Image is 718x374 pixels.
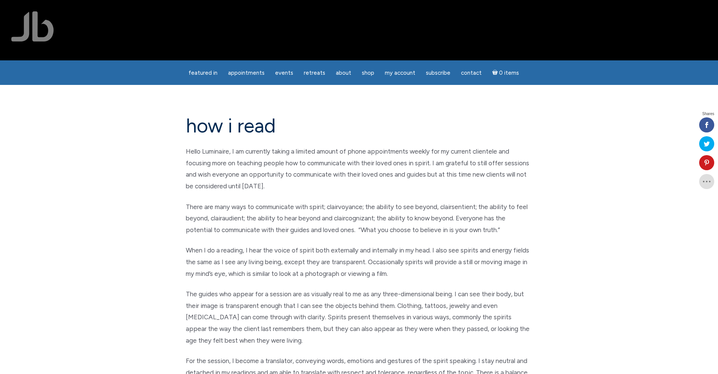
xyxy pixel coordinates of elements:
span: About [336,69,351,76]
span: Appointments [228,69,265,76]
a: Appointments [224,66,269,80]
a: Shop [357,66,379,80]
span: My Account [385,69,415,76]
a: About [331,66,356,80]
span: 0 items [499,70,519,76]
p: Hello Luminaire, I am currently taking a limited amount of phone appointments weekly for my curre... [186,146,533,192]
p: There are many ways to communicate with spirit; clairvoyance; the ability to see beyond, clairsen... [186,201,533,236]
span: Shares [702,112,714,116]
span: featured in [188,69,217,76]
a: Contact [456,66,486,80]
span: Events [275,69,293,76]
a: Events [271,66,298,80]
h1: how i read [186,115,533,137]
i: Cart [492,69,499,76]
a: Subscribe [421,66,455,80]
a: Retreats [299,66,330,80]
p: When I do a reading, I hear the voice of spirit both externally and internally in my head. I also... [186,245,533,279]
span: Contact [461,69,482,76]
a: featured in [184,66,222,80]
a: My Account [380,66,420,80]
span: Subscribe [426,69,450,76]
span: Shop [362,69,374,76]
img: Jamie Butler. The Everyday Medium [11,11,54,42]
a: Cart0 items [488,65,524,80]
span: Retreats [304,69,325,76]
p: The guides who appear for a session are as visually real to me as any three-dimensional being. I ... [186,288,533,346]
